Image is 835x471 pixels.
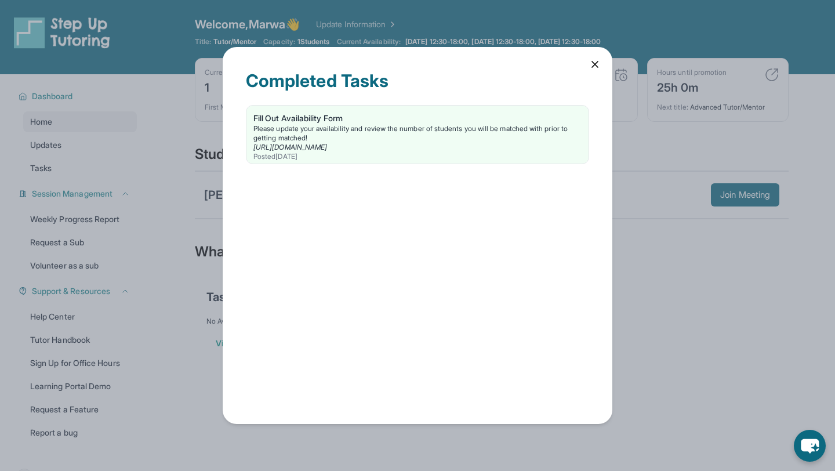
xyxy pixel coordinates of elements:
[253,124,582,143] div: Please update your availability and review the number of students you will be matched with prior ...
[253,113,582,124] div: Fill Out Availability Form
[246,106,589,164] a: Fill Out Availability FormPlease update your availability and review the number of students you w...
[794,430,826,462] button: chat-button
[246,70,589,105] div: Completed Tasks
[253,143,327,151] a: [URL][DOMAIN_NAME]
[253,152,582,161] div: Posted [DATE]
